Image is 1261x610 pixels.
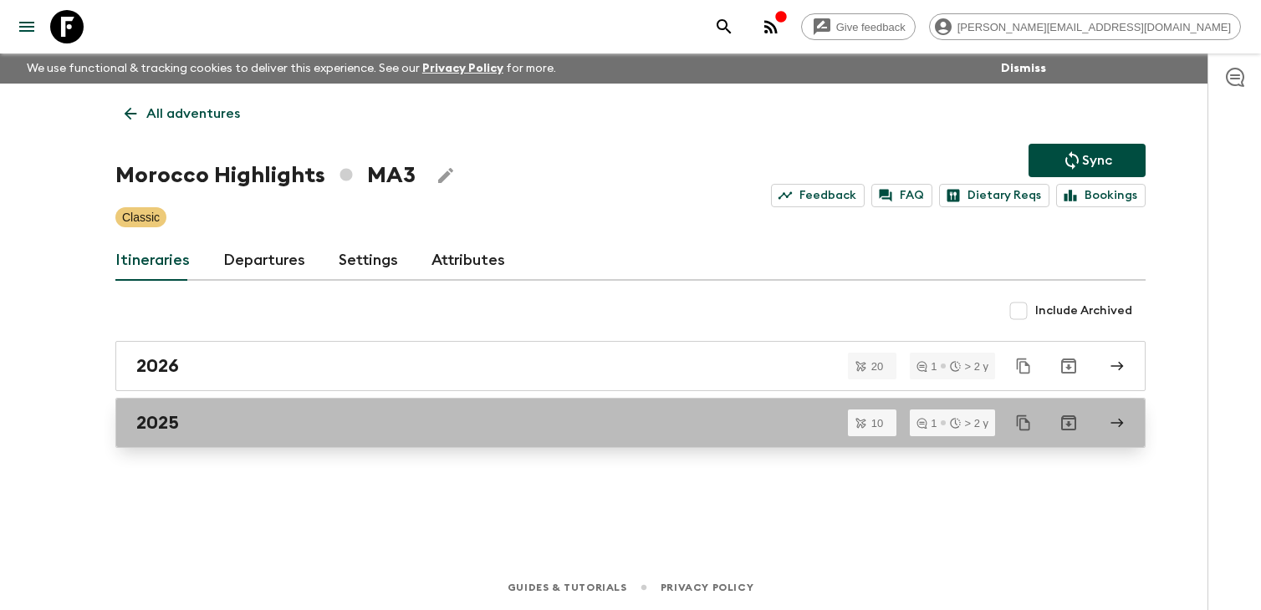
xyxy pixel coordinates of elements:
p: Sync [1082,150,1112,170]
span: 20 [861,361,893,372]
a: 2025 [115,398,1146,448]
button: search adventures [707,10,741,43]
p: We use functional & tracking cookies to deliver this experience. See our for more. [20,53,563,84]
h2: 2026 [136,355,179,377]
a: Feedback [771,184,865,207]
a: Privacy Policy [422,63,503,74]
span: Give feedback [827,21,915,33]
span: 10 [861,418,893,429]
a: 2026 [115,341,1146,391]
a: Attributes [431,241,505,281]
div: > 2 y [950,418,988,429]
a: Guides & Tutorials [508,578,627,597]
h1: Morocco Highlights MA3 [115,159,416,192]
span: Include Archived [1035,302,1132,319]
span: [PERSON_NAME][EMAIL_ADDRESS][DOMAIN_NAME] [948,21,1240,33]
a: All adventures [115,97,249,130]
div: 1 [916,361,937,372]
a: Itineraries [115,241,190,281]
button: Duplicate [1008,351,1039,381]
a: Dietary Reqs [939,184,1049,207]
a: Privacy Policy [661,578,753,597]
a: Bookings [1056,184,1146,207]
button: Archive [1052,406,1085,440]
a: FAQ [871,184,932,207]
button: menu [10,10,43,43]
button: Dismiss [997,57,1050,80]
div: [PERSON_NAME][EMAIL_ADDRESS][DOMAIN_NAME] [929,13,1241,40]
p: All adventures [146,104,240,124]
p: Classic [122,209,160,226]
button: Duplicate [1008,408,1039,438]
button: Edit Adventure Title [429,159,462,192]
button: Archive [1052,349,1085,383]
div: > 2 y [950,361,988,372]
a: Departures [223,241,305,281]
a: Give feedback [801,13,916,40]
div: 1 [916,418,937,429]
button: Sync adventure departures to the booking engine [1029,144,1146,177]
h2: 2025 [136,412,179,434]
a: Settings [339,241,398,281]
